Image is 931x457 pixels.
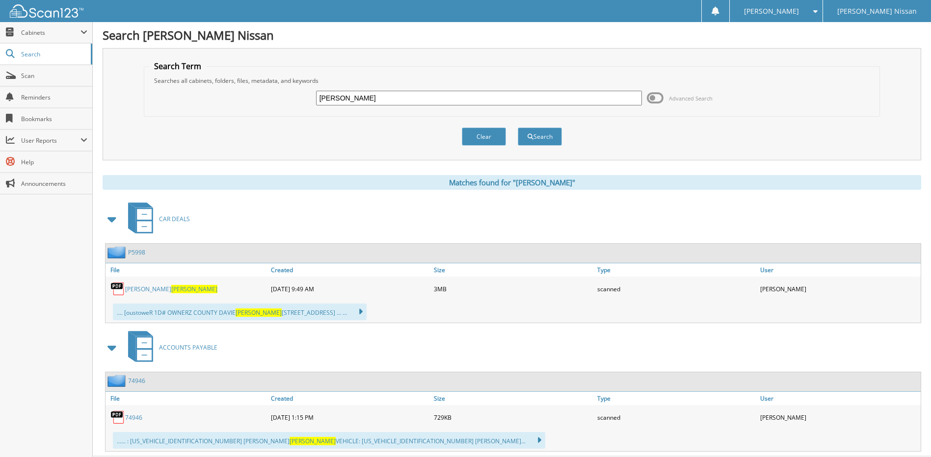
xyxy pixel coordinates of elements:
div: [PERSON_NAME] [758,279,921,299]
a: User [758,263,921,277]
h1: Search [PERSON_NAME] Nissan [103,27,921,43]
div: ...... : [US_VEHICLE_IDENTIFICATION_NUMBER] [PERSON_NAME] VEHICLE: [US_VEHICLE_IDENTIFICATION_NUM... [113,432,545,449]
legend: Search Term [149,61,206,72]
a: 74946 [125,413,142,422]
div: [DATE] 1:15 PM [268,407,431,427]
a: Created [268,392,431,405]
button: Clear [462,127,506,146]
a: Size [431,392,594,405]
a: 74946 [128,377,145,385]
span: [PERSON_NAME] [290,437,336,445]
span: Search [21,50,86,58]
a: Type [595,263,758,277]
img: folder2.png [107,246,128,258]
a: File [106,263,268,277]
span: Bookmarks [21,115,87,123]
span: Help [21,158,87,166]
a: Size [431,263,594,277]
div: scanned [595,407,758,427]
div: [DATE] 9:49 AM [268,279,431,299]
span: [PERSON_NAME] [744,8,799,14]
iframe: Chat Widget [882,410,931,457]
a: CAR DEALS [122,200,190,238]
div: scanned [595,279,758,299]
img: PDF.png [110,281,125,296]
span: Cabinets [21,28,80,37]
span: ACCOUNTS PAYABLE [159,343,217,352]
span: Reminders [21,93,87,102]
a: [PERSON_NAME][PERSON_NAME] [125,285,217,293]
img: folder2.png [107,375,128,387]
a: Type [595,392,758,405]
span: [PERSON_NAME] [171,285,217,293]
img: PDF.png [110,410,125,425]
div: Searches all cabinets, folders, files, metadata, and keywords [149,76,874,85]
a: ACCOUNTS PAYABLE [122,328,217,367]
div: .... [oustoweR 1D# OWNERZ COUNTY DAVIE [STREET_ADDRESS] ... ... [113,304,367,320]
span: CAR DEALS [159,215,190,223]
div: 3MB [431,279,594,299]
a: Created [268,263,431,277]
img: scan123-logo-white.svg [10,4,83,18]
a: P5998 [128,248,145,256]
span: [PERSON_NAME] [236,308,282,317]
div: 729KB [431,407,594,427]
span: Announcements [21,179,87,188]
span: Scan [21,72,87,80]
button: Search [518,127,562,146]
div: Matches found for "[PERSON_NAME]" [103,175,921,190]
div: [PERSON_NAME] [758,407,921,427]
span: User Reports [21,136,80,145]
a: User [758,392,921,405]
span: Advanced Search [669,95,713,102]
a: File [106,392,268,405]
span: [PERSON_NAME] Nissan [837,8,917,14]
